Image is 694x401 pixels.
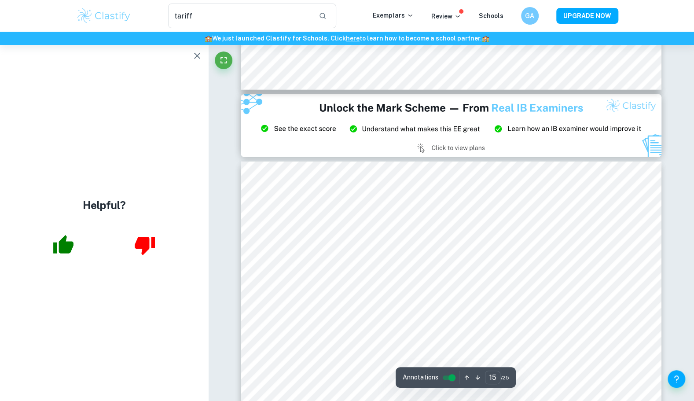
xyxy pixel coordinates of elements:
[668,370,685,388] button: Help and Feedback
[482,35,489,42] span: 🏫
[83,197,126,213] h4: Helpful?
[2,33,692,43] h6: We just launched Clastify for Schools. Click to learn how to become a school partner.
[431,11,461,21] p: Review
[556,8,618,24] button: UPGRADE NOW
[215,52,232,69] button: Fullscreen
[346,35,360,42] a: here
[500,374,509,382] span: / 25
[241,94,661,157] img: Ad
[525,11,535,21] h6: GA
[76,7,132,25] img: Clastify logo
[168,4,312,28] input: Search for any exemplars...
[521,7,539,25] button: GA
[373,11,414,20] p: Exemplars
[479,12,503,19] a: Schools
[205,35,212,42] span: 🏫
[403,373,438,382] span: Annotations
